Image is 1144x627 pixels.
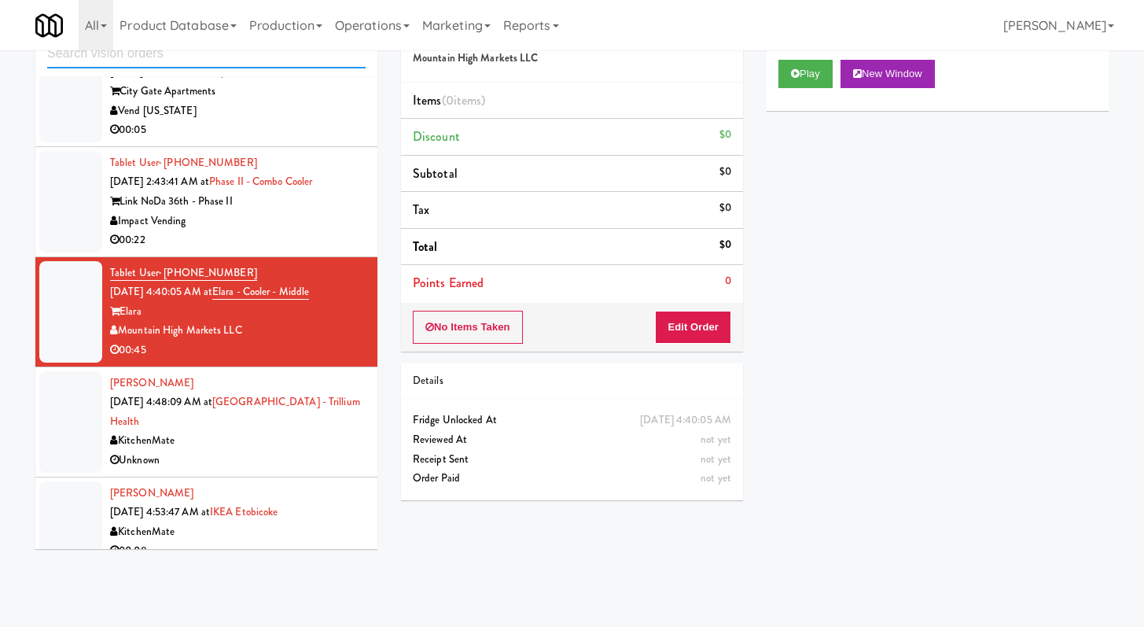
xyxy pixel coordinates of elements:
span: not yet [701,452,731,467]
a: Elara - Cooler - Middle [212,284,309,300]
button: Edit Order [655,311,731,344]
li: [PERSON_NAME][DATE] 4:53:47 AM atIKEA EtobicokeKitchenMate00:08 [35,478,377,567]
div: $0 [719,162,731,182]
div: 00:22 [110,231,366,250]
div: Receipt Sent [413,450,731,470]
li: Tablet User· [PHONE_NUMBER][DATE] 3:32:41 PM atCity Gate - CoolerCity Gate ApartmentsVend [US_STA... [35,37,377,147]
span: [DATE] 4:40:05 AM at [110,284,212,299]
a: [PERSON_NAME] [110,375,193,390]
div: Fridge Unlocked At [413,411,731,430]
li: Tablet User· [PHONE_NUMBER][DATE] 4:40:05 AM atElara - Cooler - MiddleElaraMountain High Markets ... [35,257,377,367]
div: Elara [110,302,366,322]
div: Unknown [110,451,366,470]
span: [DATE] 2:43:41 AM at [110,174,209,189]
div: $0 [719,198,731,218]
span: [DATE] 4:48:09 AM at [110,394,212,409]
div: Vend [US_STATE] [110,101,366,121]
span: Tax [413,201,429,219]
div: 00:05 [110,120,366,140]
li: Tablet User· [PHONE_NUMBER][DATE] 2:43:41 AM atPhase II - Combo CoolerLink NoDa 36th - Phase IIIm... [35,147,377,257]
a: Tablet User· [PHONE_NUMBER] [110,265,257,281]
a: [GEOGRAPHIC_DATA] - Trillium Health [110,394,360,429]
div: 0 [725,271,731,291]
div: City Gate Apartments [110,82,366,101]
div: Order Paid [413,469,731,489]
button: No Items Taken [413,311,523,344]
div: 00:08 [110,541,366,561]
div: KitchenMate [110,431,366,451]
div: $0 [719,235,731,255]
div: Reviewed At [413,430,731,450]
div: KitchenMate [110,522,366,542]
ng-pluralize: items [454,91,482,109]
li: [PERSON_NAME][DATE] 4:48:09 AM at[GEOGRAPHIC_DATA] - Trillium HealthKitchenMateUnknown [35,367,377,478]
span: [DATE] 4:53:47 AM at [110,504,210,519]
a: Tablet User· [PHONE_NUMBER] [110,155,257,170]
button: New Window [841,60,935,88]
div: Impact Vending [110,212,366,231]
button: Play [778,60,833,88]
div: [DATE] 4:40:05 AM [640,411,731,430]
span: not yet [701,470,731,485]
span: Discount [413,127,460,146]
span: not yet [701,432,731,447]
span: Total [413,238,438,256]
h5: Mountain High Markets LLC [413,53,731,65]
span: (0 ) [442,91,486,109]
div: Link NoDa 36th - Phase II [110,192,366,212]
a: IKEA Etobicoke [210,504,278,519]
div: Mountain High Markets LLC [110,321,366,341]
span: · [PHONE_NUMBER] [159,155,257,170]
span: Items [413,91,485,109]
a: [PERSON_NAME] [110,485,193,500]
img: Micromart [35,12,63,39]
span: Points Earned [413,274,484,292]
div: $0 [719,125,731,145]
span: Subtotal [413,164,458,183]
a: Phase II - Combo Cooler [209,174,312,189]
div: 00:45 [110,341,366,360]
div: Details [413,371,731,391]
span: · [PHONE_NUMBER] [159,265,257,280]
input: Search vision orders [47,39,366,68]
